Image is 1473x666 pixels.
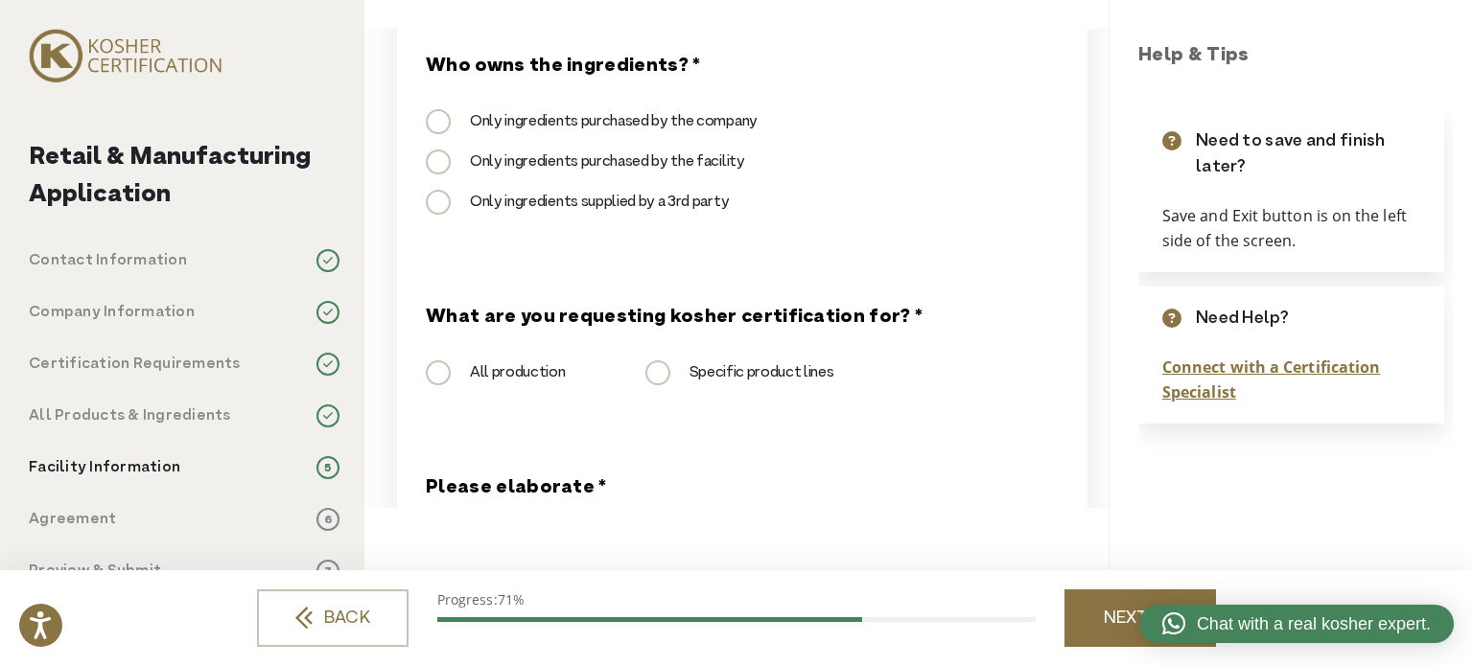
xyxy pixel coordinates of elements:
[29,456,180,479] p: Facility Information
[29,560,161,583] p: Preview & Submit
[316,560,339,583] span: 7
[426,361,566,384] label: All production
[1139,605,1454,643] a: Chat with a real kosher expert.
[498,590,525,609] span: 71%
[29,139,339,214] h2: Retail & Manufacturing Application
[426,474,607,503] label: Please elaborate *
[1196,306,1289,332] p: Need Help?
[1162,204,1420,253] p: Save and Exit button is on the left side of the screen.
[1162,356,1380,402] a: Connect with a Certification Specialist
[316,456,339,479] span: 5
[426,110,758,133] label: Only ingredients purchased by the company
[29,301,195,324] p: Company Information
[1197,611,1431,637] span: Chat with a real kosher expert.
[426,150,745,173] label: Only ingredients purchased by the facility
[29,404,231,427] p: All Products & Ingredients
[1064,589,1216,647] a: NEXT
[29,249,187,272] p: Contact Information
[257,589,409,647] a: BACK
[645,361,834,384] label: Specific product lines
[316,508,339,531] span: 6
[426,304,923,333] legend: What are you requesting kosher certification for? *
[426,53,701,81] legend: Who owns the ingredients? *
[1196,128,1420,180] p: Need to save and finish later?
[437,589,1036,609] p: Progress:
[1138,42,1454,71] h3: Help & Tips
[29,353,241,376] p: Certification Requirements
[426,191,729,214] label: Only ingredients supplied by a 3rd party
[29,508,116,531] p: Agreement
